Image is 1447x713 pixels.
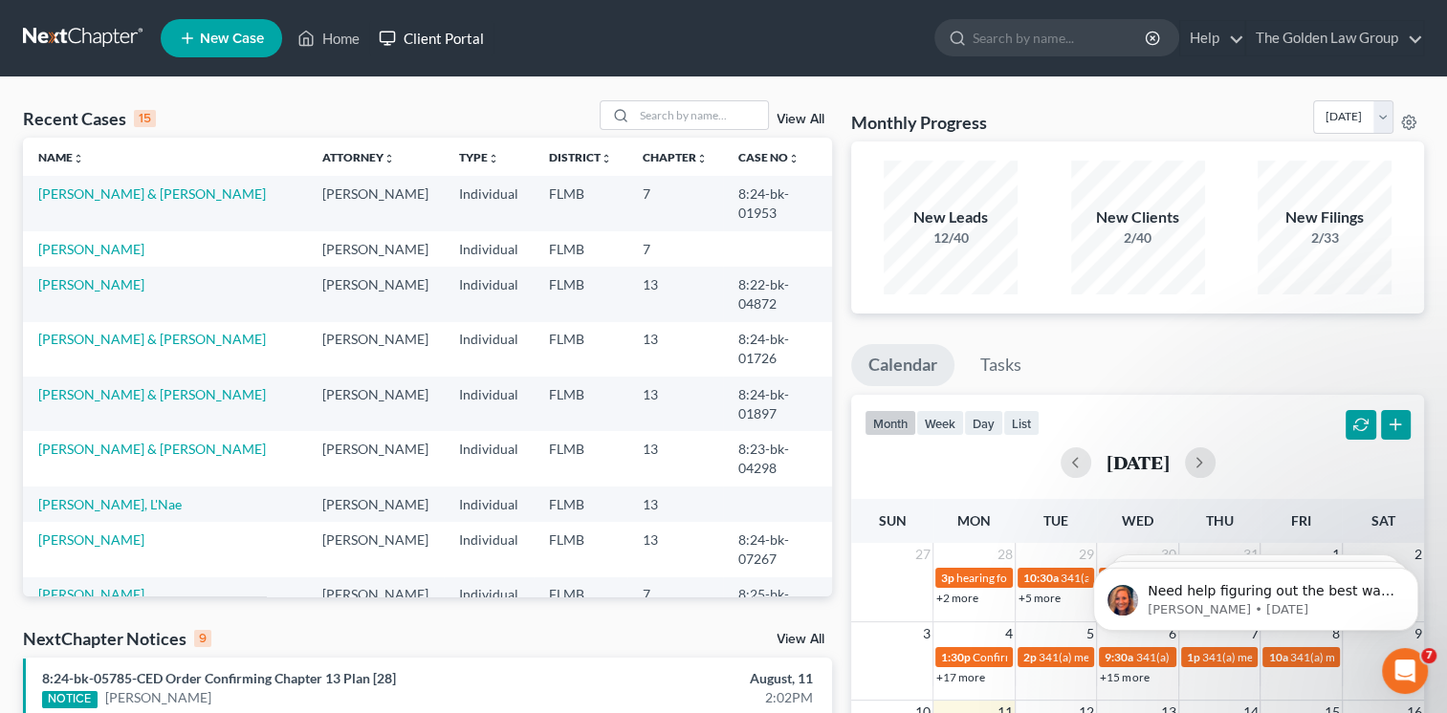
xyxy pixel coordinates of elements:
a: The Golden Law Group [1246,21,1423,55]
i: unfold_more [601,153,612,164]
span: New Case [200,32,264,46]
div: 12/40 [884,228,1018,248]
td: Individual [444,486,534,522]
button: week [916,410,964,436]
td: 8:24-bk-01953 [723,176,832,230]
a: Chapterunfold_more [643,150,708,164]
span: 7 [1421,648,1436,663]
td: 13 [627,267,723,321]
td: 13 [627,322,723,377]
td: FLMB [534,577,627,632]
span: Wed [1122,512,1153,529]
span: 3p [941,571,954,585]
td: 13 [627,522,723,576]
td: Individual [444,176,534,230]
i: unfold_more [488,153,499,164]
td: [PERSON_NAME] [307,231,444,267]
td: FLMB [534,231,627,267]
a: [PERSON_NAME] [38,586,144,602]
span: hearing for [PERSON_NAME] [956,571,1104,585]
td: FLMB [534,176,627,230]
td: Individual [444,322,534,377]
div: 2/40 [1071,228,1205,248]
a: Attorneyunfold_more [322,150,395,164]
div: NextChapter Notices [23,627,211,650]
td: 8:24-bk-01726 [723,322,832,377]
td: 7 [627,577,723,632]
div: New Filings [1258,206,1392,228]
td: 7 [627,176,723,230]
iframe: Intercom notifications message [1064,528,1447,661]
h3: Monthly Progress [851,111,987,134]
span: Fri [1291,512,1311,529]
span: Mon [957,512,991,529]
td: FLMB [534,322,627,377]
span: Thu [1206,512,1234,529]
td: [PERSON_NAME] [307,176,444,230]
a: [PERSON_NAME] & [PERSON_NAME] [38,386,266,402]
div: 2/33 [1258,228,1392,248]
div: 15 [134,110,156,127]
div: Recent Cases [23,107,156,130]
td: FLMB [534,377,627,431]
td: 13 [627,486,723,522]
a: Calendar [851,344,954,386]
a: Help [1180,21,1244,55]
button: list [1003,410,1040,436]
input: Search by name... [973,20,1148,55]
div: New Leads [884,206,1018,228]
td: 8:25-bk-01886 [723,577,832,632]
td: [PERSON_NAME] [307,522,444,576]
span: Sat [1371,512,1395,529]
a: View All [777,633,824,646]
input: Search by name... [634,101,768,129]
td: FLMB [534,267,627,321]
span: 10:30a [1023,571,1059,585]
td: 8:22-bk-04872 [723,267,832,321]
td: 8:24-bk-01897 [723,377,832,431]
a: [PERSON_NAME] [38,276,144,292]
div: 2:02PM [569,688,813,707]
i: unfold_more [384,153,395,164]
td: Individual [444,267,534,321]
span: 341(a) meeting for [PERSON_NAME] [1039,650,1223,664]
iframe: Intercom live chat [1382,648,1428,694]
a: Nameunfold_more [38,150,84,164]
td: [PERSON_NAME] [307,486,444,522]
a: Case Nounfold_more [738,150,800,164]
a: +17 more [936,670,985,684]
a: +15 more [1100,670,1149,684]
td: FLMB [534,431,627,486]
div: 9 [194,630,211,647]
a: Typeunfold_more [459,150,499,164]
a: [PERSON_NAME] [38,531,144,548]
span: Confirmation hearing for [PERSON_NAME] & [PERSON_NAME] [973,650,1291,664]
td: FLMB [534,522,627,576]
td: Individual [444,522,534,576]
i: unfold_more [788,153,800,164]
a: +5 more [1019,591,1061,605]
td: Individual [444,231,534,267]
a: [PERSON_NAME] [38,241,144,257]
td: 13 [627,431,723,486]
a: +2 more [936,591,978,605]
div: New Clients [1071,206,1205,228]
h2: [DATE] [1107,452,1170,472]
span: 4 [1003,622,1015,645]
a: [PERSON_NAME] & [PERSON_NAME] [38,441,266,457]
span: 341(a) meeting for [PERSON_NAME] [1061,571,1245,585]
span: Tue [1043,512,1068,529]
i: unfold_more [73,153,84,164]
span: 28 [996,543,1015,566]
a: View All [777,113,824,126]
td: Individual [444,377,534,431]
a: Home [288,21,369,55]
td: [PERSON_NAME] [307,322,444,377]
div: NOTICE [42,691,98,708]
td: 7 [627,231,723,267]
td: 8:24-bk-07267 [723,522,832,576]
a: [PERSON_NAME] & [PERSON_NAME] [38,185,266,202]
